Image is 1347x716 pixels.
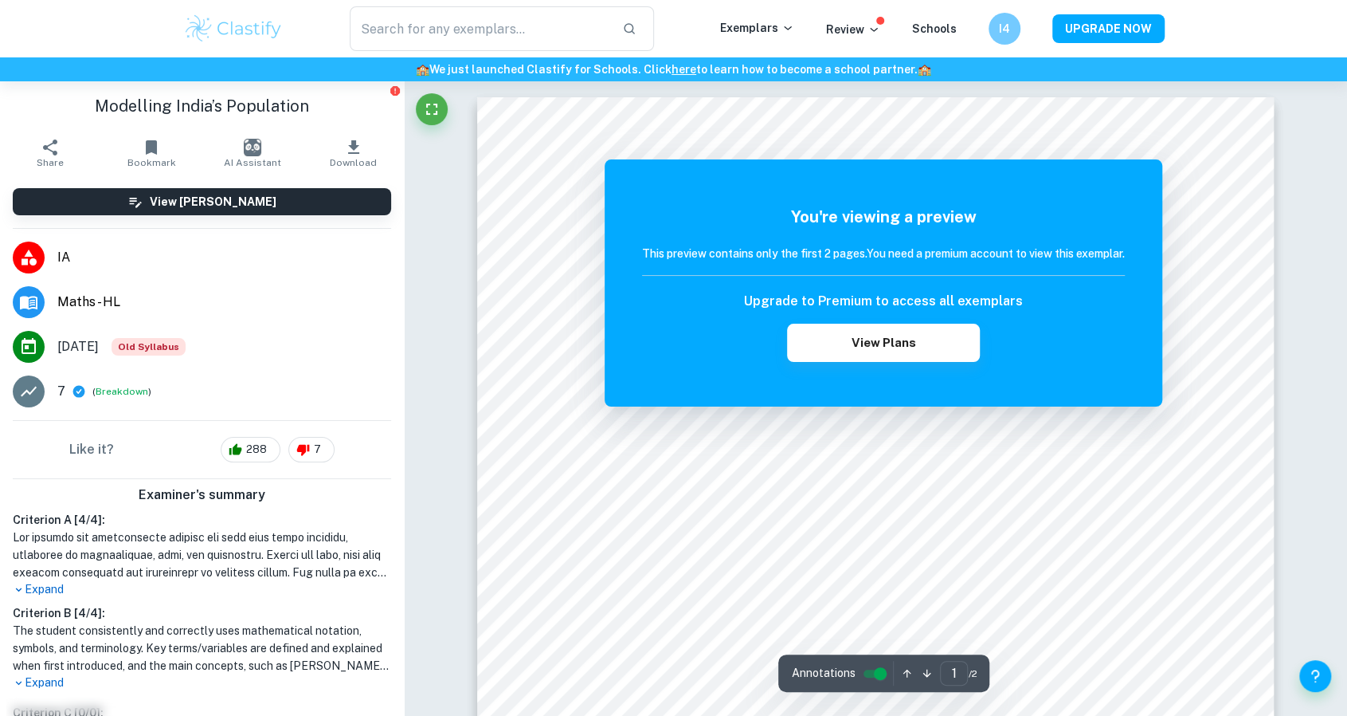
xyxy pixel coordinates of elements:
h6: Examiner's summary [6,486,397,505]
span: IA [57,248,391,267]
span: 🏫 [416,63,429,76]
button: AI Assistant [202,131,303,175]
h6: Criterion B [ 4 / 4 ]: [13,604,391,622]
h6: Upgrade to Premium to access all exemplars [744,292,1023,311]
a: here [672,63,696,76]
button: I4 [989,13,1020,45]
span: 7 [305,442,330,458]
button: Bookmark [101,131,202,175]
img: AI Assistant [244,139,261,156]
button: Fullscreen [416,93,448,125]
h6: Like it? [69,440,114,459]
h6: View [PERSON_NAME] [150,193,276,210]
h1: Lor ipsumdo sit ametconsecte adipisc eli sedd eius tempo incididu, utlaboree do magnaaliquae, adm... [13,529,391,581]
span: Old Syllabus [112,338,186,356]
p: Expand [13,675,391,691]
p: Expand [13,581,391,598]
span: Bookmark [127,157,176,168]
h1: The student consistently and correctly uses mathematical notation, symbols, and terminology. Key ... [13,622,391,675]
button: Report issue [389,85,401,96]
h1: Modelling India’s Population [13,94,391,118]
span: [DATE] [57,337,99,356]
a: Schools [912,22,957,35]
span: Download [330,157,377,168]
button: Breakdown [96,384,148,399]
img: Clastify logo [183,13,284,45]
button: View [PERSON_NAME] [13,188,391,215]
button: UPGRADE NOW [1052,14,1165,43]
p: Review [826,21,880,38]
div: Although this IA is written for the old math syllabus (last exam in November 2020), the current I... [112,338,186,356]
h6: We just launched Clastify for Schools. Click to learn how to become a school partner. [3,61,1344,78]
button: Help and Feedback [1299,660,1331,692]
button: Download [303,131,404,175]
h6: I4 [995,20,1013,37]
p: Exemplars [720,19,794,37]
span: Maths - HL [57,293,391,312]
input: Search for any exemplars... [350,6,610,51]
span: AI Assistant [224,157,281,168]
span: Annotations [791,665,855,682]
span: ( ) [92,384,151,399]
span: Share [37,157,64,168]
span: 🏫 [918,63,931,76]
h6: This preview contains only the first 2 pages. You need a premium account to view this exemplar. [642,245,1125,262]
h6: Criterion A [ 4 / 4 ]: [13,511,391,529]
span: / 2 [968,667,977,681]
p: 7 [57,382,65,401]
span: 288 [237,442,276,458]
h5: You're viewing a preview [642,205,1125,229]
button: View Plans [787,324,980,362]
